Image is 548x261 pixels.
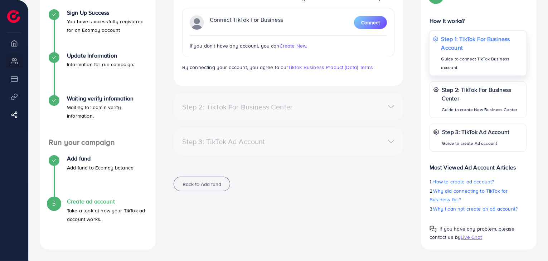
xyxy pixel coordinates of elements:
[280,42,307,49] span: Create New.
[442,139,509,148] p: Guide to create Ad account
[67,163,134,172] p: Add fund to Ecomdy balance
[442,85,523,103] p: Step 2: TikTok For Business Center
[430,205,527,213] p: 3.
[433,178,494,185] span: How to create ad account?
[174,177,230,191] button: Back to Add fund
[430,177,527,186] p: 1.
[67,206,147,223] p: Take a look at how your TikTok ad account works.
[40,52,156,95] li: Update Information
[288,64,373,71] a: TikTok Business Product (Data) Terms
[40,95,156,138] li: Waiting verify information
[461,233,482,241] span: Live Chat
[442,105,523,114] p: Guide to create New Business Center
[430,226,437,233] img: Popup guide
[441,55,523,72] p: Guide to connect TikTok Business account
[430,16,527,25] p: How it works?
[67,95,147,102] h4: Waiting verify information
[430,187,508,203] span: Why did connecting to TikTok for Business fail?
[190,42,280,49] span: If you don't have any account, you can
[190,15,204,30] img: TikTok partner
[182,63,395,72] p: By connecting your account, you agree to our
[67,17,147,34] p: You have successfully registered for an Ecomdy account
[67,103,147,120] p: Waiting for admin verify information.
[430,225,514,241] span: If you have any problem, please contact us by
[441,34,523,51] p: Step 1: TikTok For Business Account
[354,16,387,29] button: Connect
[52,200,55,208] span: 5
[40,198,156,241] li: Create ad account
[430,187,527,204] p: 2.
[67,52,135,59] h4: Update Information
[40,9,156,52] li: Sign Up Success
[430,157,527,172] p: Most Viewed Ad Account Articles
[40,155,156,198] li: Add fund
[40,138,156,147] h4: Run your campaign
[67,155,134,162] h4: Add fund
[67,198,147,205] h4: Create ad account
[67,9,147,16] h4: Sign Up Success
[210,15,283,30] p: Connect TikTok For Business
[361,19,380,26] span: Connect
[518,229,543,256] iframe: Chat
[67,60,135,69] p: Information for run campaign.
[442,128,509,136] p: Step 3: TikTok Ad Account
[183,181,221,188] span: Back to Add fund
[7,10,20,23] img: logo
[433,205,518,212] span: Why I can not create an ad account?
